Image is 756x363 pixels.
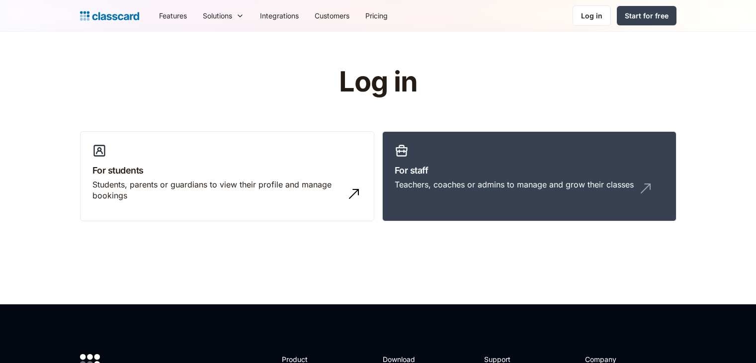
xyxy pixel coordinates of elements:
[151,4,195,27] a: Features
[220,67,536,97] h1: Log in
[92,179,342,201] div: Students, parents or guardians to view their profile and manage bookings
[80,9,139,23] a: home
[573,5,611,26] a: Log in
[80,131,374,222] a: For studentsStudents, parents or guardians to view their profile and manage bookings
[252,4,307,27] a: Integrations
[203,10,232,21] div: Solutions
[307,4,357,27] a: Customers
[395,179,634,190] div: Teachers, coaches or admins to manage and grow their classes
[581,10,602,21] div: Log in
[92,164,362,177] h3: For students
[617,6,676,25] a: Start for free
[195,4,252,27] div: Solutions
[395,164,664,177] h3: For staff
[357,4,396,27] a: Pricing
[625,10,669,21] div: Start for free
[382,131,676,222] a: For staffTeachers, coaches or admins to manage and grow their classes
